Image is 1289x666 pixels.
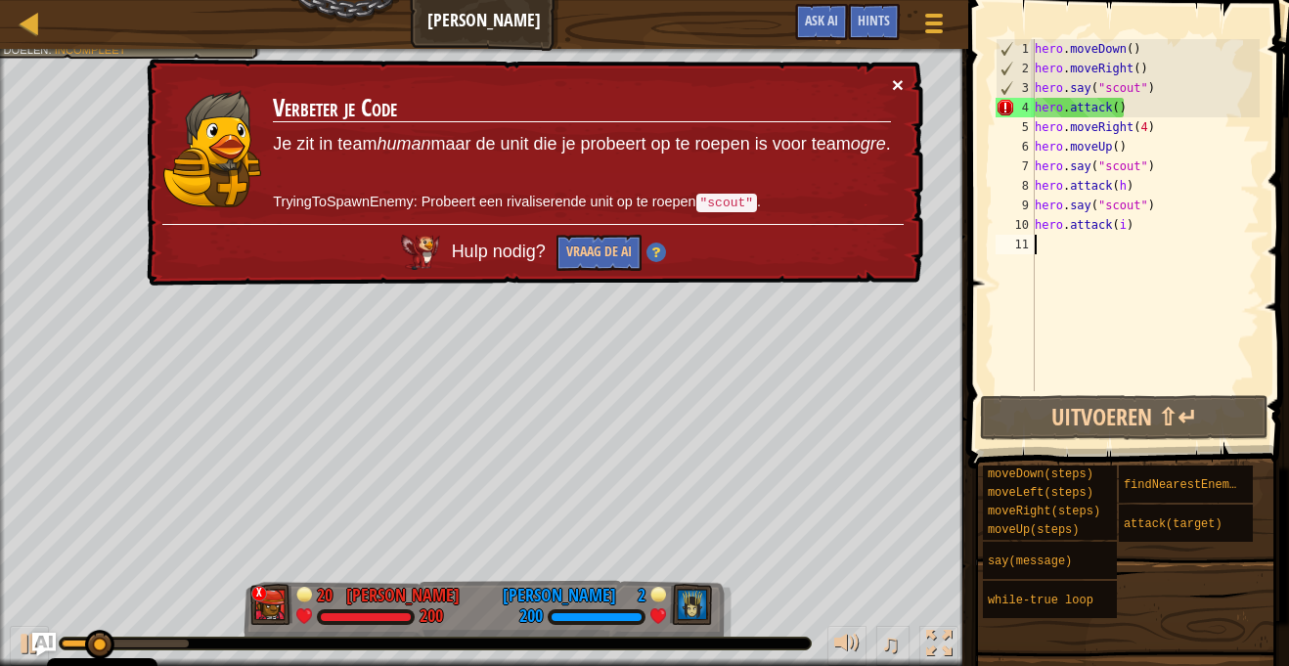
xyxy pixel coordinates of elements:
[997,78,1035,98] div: 3
[251,586,267,601] div: x
[980,395,1268,440] button: Uitvoeren ⇧↵
[876,626,910,666] button: ♫
[996,235,1035,254] div: 11
[996,196,1035,215] div: 9
[892,74,904,95] button: ×
[997,59,1035,78] div: 2
[10,626,49,666] button: Ctrl + P: Play
[646,243,666,262] img: Hint
[163,90,261,207] img: duck_tharin2.png
[250,584,293,625] img: thang_avatar_frame.png
[919,626,958,666] button: Schakel naar volledig scherm
[670,584,713,625] img: thang_avatar_frame.png
[988,505,1100,518] span: moveRight(steps)
[988,523,1080,537] span: moveUp(steps)
[32,633,56,656] button: Ask AI
[273,132,890,157] p: Je zit in team maar de unit die je probeert op te roepen is voor team .
[626,583,645,600] div: 2
[1124,478,1251,492] span: findNearestEnemy()
[851,134,886,154] em: ogre
[988,467,1093,481] span: moveDown(steps)
[519,608,543,626] div: 200
[556,235,642,271] button: Vraag de AI
[317,583,336,600] div: 20
[401,235,440,270] img: AI
[503,583,616,608] div: [PERSON_NAME]
[805,11,838,29] span: Ask AI
[858,11,890,29] span: Hints
[827,626,867,666] button: Volume aanpassen
[996,117,1035,137] div: 5
[346,583,460,608] div: [PERSON_NAME]
[996,215,1035,235] div: 10
[696,194,757,212] code: "scout"
[880,629,900,658] span: ♫
[377,134,430,154] em: human
[910,4,958,50] button: Geef spelmenu weer
[997,39,1035,59] div: 1
[996,98,1035,117] div: 4
[996,176,1035,196] div: 8
[988,555,1072,568] span: say(message)
[273,192,890,213] p: TryingToSpawnEnemy: Probeert een rivaliserende unit op te roepen .
[452,242,551,261] span: Hulp nodig?
[420,608,443,626] div: 200
[996,137,1035,156] div: 6
[795,4,848,40] button: Ask AI
[988,486,1093,500] span: moveLeft(steps)
[996,156,1035,176] div: 7
[988,594,1093,607] span: while-true loop
[1124,517,1222,531] span: attack(target)
[273,95,890,122] h3: Verbeter je Code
